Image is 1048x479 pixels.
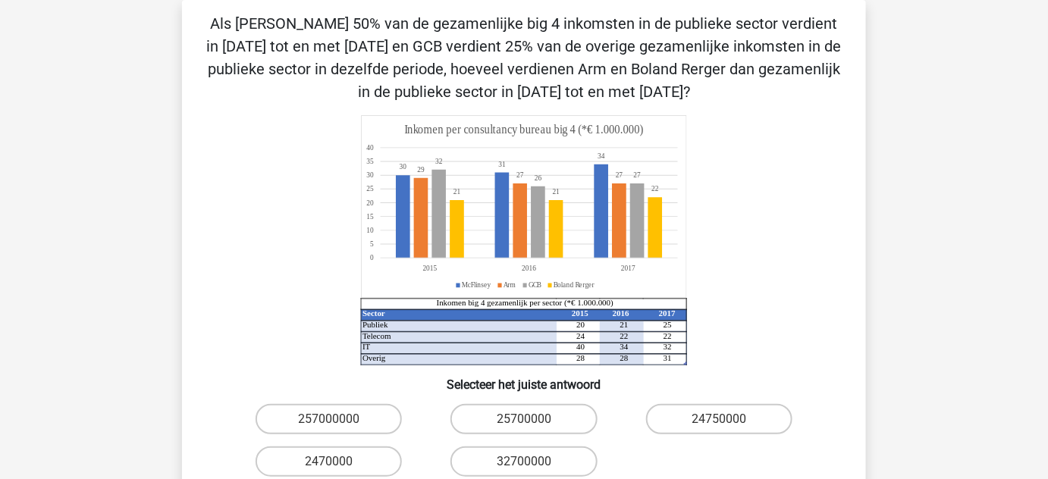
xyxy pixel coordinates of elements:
label: 257000000 [256,404,402,434]
tspan: McFlinsey [462,280,491,290]
tspan: Sector [362,309,385,318]
label: 32700000 [450,446,597,477]
label: 2470000 [256,446,402,477]
tspan: IT [362,343,371,352]
tspan: Inkomen per consultancy bureau big 4 (*€ 1.000.000) [405,123,644,137]
tspan: 30 [400,162,407,171]
label: 25700000 [450,404,597,434]
tspan: 32 [435,157,443,166]
tspan: 24 [576,331,585,340]
tspan: 28 [620,353,629,362]
tspan: 32 [664,343,672,352]
tspan: 20 [366,198,374,207]
p: Als [PERSON_NAME] 50% van de gezamenlijke big 4 inkomsten in de publieke sector verdient in [DATE... [206,12,842,103]
tspan: Publiek [362,320,388,329]
tspan: 2016 [613,309,629,318]
tspan: 10 [366,226,374,235]
tspan: Telecom [362,331,391,340]
tspan: 5 [370,239,374,249]
tspan: 35 [366,157,374,166]
tspan: 26 [535,174,542,183]
tspan: 201520162017 [423,264,635,273]
tspan: 31 [664,353,672,362]
tspan: GCB [529,280,542,290]
label: 24750000 [646,404,792,434]
tspan: Arm [504,280,516,290]
tspan: 2121 [453,187,560,196]
tspan: 25 [664,320,672,329]
tspan: Inkomen big 4 gezamenlijk per sector (*€ 1.000.000) [437,298,614,308]
tspan: 2727 [516,171,623,180]
tspan: 22 [620,331,629,340]
tspan: Boland Rerger [554,280,595,290]
tspan: 28 [576,353,585,362]
tspan: 15 [366,212,374,221]
tspan: Overig [362,353,386,362]
h6: Selecteer het juiste antwoord [206,365,842,392]
tspan: 40 [366,143,374,152]
tspan: 20 [576,320,585,329]
tspan: 2017 [659,309,676,318]
tspan: 27 [634,171,642,180]
tspan: 2015 [572,309,588,318]
tspan: 25 [366,184,374,193]
tspan: 30 [366,171,374,180]
tspan: 21 [620,320,629,329]
tspan: 29 [418,165,425,174]
tspan: 22 [651,184,658,193]
tspan: 31 [498,160,506,169]
tspan: 40 [576,343,585,352]
tspan: 34 [620,343,629,352]
tspan: 34 [598,152,605,161]
tspan: 22 [664,331,672,340]
tspan: 0 [370,253,374,262]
